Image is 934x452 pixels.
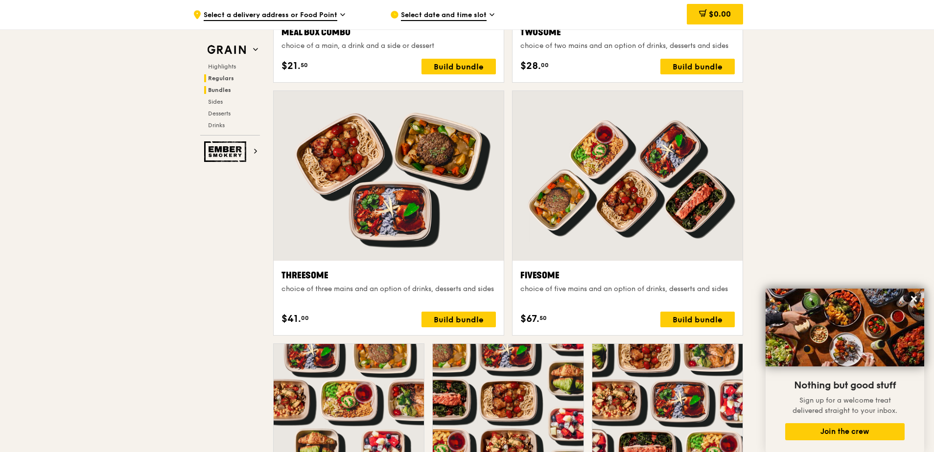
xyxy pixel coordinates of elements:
[539,314,547,322] span: 50
[208,110,231,117] span: Desserts
[204,141,249,162] img: Ember Smokery web logo
[541,61,549,69] span: 00
[520,25,735,39] div: Twosome
[520,284,735,294] div: choice of five mains and an option of drinks, desserts and sides
[204,10,337,21] span: Select a delivery address or Food Point
[281,59,301,73] span: $21.
[906,291,922,307] button: Close
[208,63,236,70] span: Highlights
[421,59,496,74] div: Build bundle
[520,312,539,326] span: $67.
[301,314,309,322] span: 00
[204,41,249,59] img: Grain web logo
[709,9,731,19] span: $0.00
[421,312,496,327] div: Build bundle
[301,61,308,69] span: 50
[794,380,896,391] span: Nothing but good stuff
[281,284,496,294] div: choice of three mains and an option of drinks, desserts and sides
[660,59,735,74] div: Build bundle
[281,41,496,51] div: choice of a main, a drink and a side or dessert
[281,312,301,326] span: $41.
[766,289,924,366] img: DSC07876-Edit02-Large.jpeg
[520,41,735,51] div: choice of two mains and an option of drinks, desserts and sides
[520,59,541,73] span: $28.
[281,25,496,39] div: Meal Box Combo
[401,10,487,21] span: Select date and time slot
[793,396,897,415] span: Sign up for a welcome treat delivered straight to your inbox.
[785,423,905,440] button: Join the crew
[281,269,496,282] div: Threesome
[208,122,225,129] span: Drinks
[208,98,223,105] span: Sides
[208,75,234,82] span: Regulars
[208,87,231,93] span: Bundles
[660,312,735,327] div: Build bundle
[520,269,735,282] div: Fivesome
